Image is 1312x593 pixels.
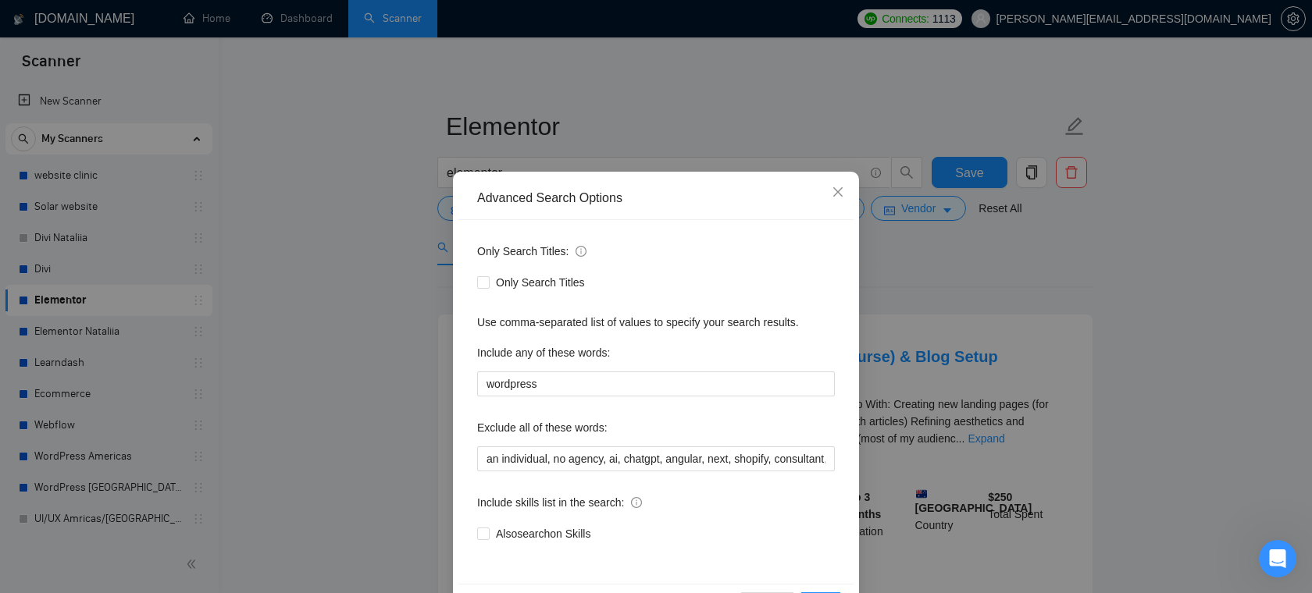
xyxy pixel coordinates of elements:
[477,494,642,511] span: Include skills list in the search:
[477,314,835,331] div: Use comma-separated list of values to specify your search results.
[631,497,642,508] span: info-circle
[490,274,591,291] span: Only Search Titles
[490,525,597,542] span: Also search on Skills
[477,190,835,207] div: Advanced Search Options
[576,246,586,257] span: info-circle
[1259,540,1296,577] iframe: Intercom live chat
[477,243,586,260] span: Only Search Titles:
[832,186,844,198] span: close
[817,172,859,214] button: Close
[477,340,610,365] label: Include any of these words:
[477,415,608,440] label: Exclude all of these words:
